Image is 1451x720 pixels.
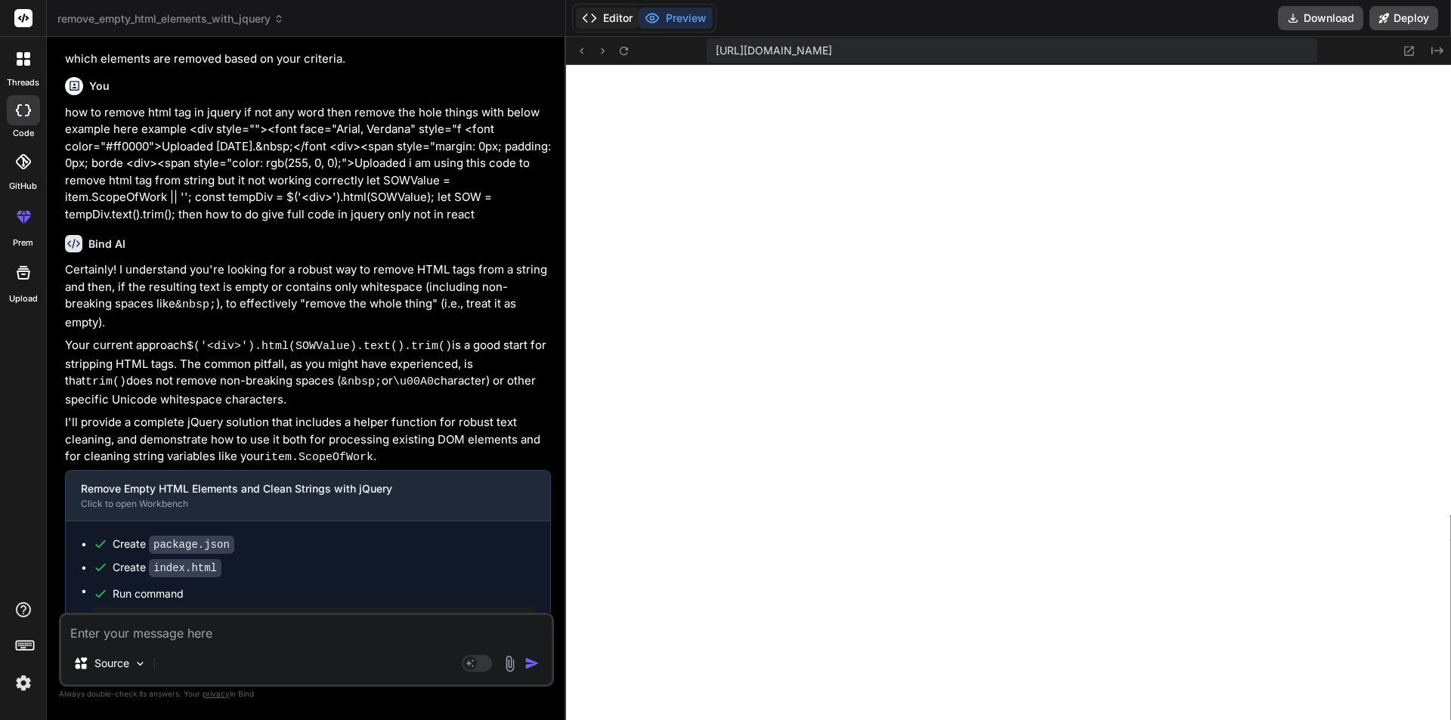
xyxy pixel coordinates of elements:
[88,236,125,252] h6: Bind AI
[59,687,554,701] p: Always double-check its answers. Your in Bind
[639,8,713,29] button: Preview
[393,375,434,388] code: \u00A0
[113,586,535,601] span: Run command
[7,76,39,89] label: threads
[1369,6,1438,30] button: Deploy
[11,670,36,696] img: settings
[187,340,452,353] code: $('<div>').html(SOWValue).text().trim()
[149,559,221,577] code: index.html
[265,451,373,464] code: item.ScopeOfWork
[576,8,639,29] button: Editor
[65,104,551,224] p: how to remove html tag in jquery if not any word then remove the hole things with below example h...
[501,655,518,672] img: attachment
[85,375,126,388] code: trim()
[113,536,234,552] div: Create
[65,414,551,467] p: I'll provide a complete jQuery solution that includes a helper function for robust text cleaning,...
[9,292,38,305] label: Upload
[57,11,284,26] span: remove_empty_html_elements_with_jquery
[1278,6,1363,30] button: Download
[149,536,234,554] code: package.json
[524,656,540,671] img: icon
[134,657,147,670] img: Pick Models
[113,560,221,576] div: Create
[94,656,129,671] p: Source
[341,375,382,388] code: &nbsp;
[66,471,526,521] button: Remove Empty HTML Elements and Clean Strings with jQueryClick to open Workbench
[566,65,1451,720] iframe: Preview
[203,689,230,698] span: privacy
[65,261,551,331] p: Certainly! I understand you're looking for a robust way to remove HTML tags from a string and the...
[65,337,551,408] p: Your current approach is a good start for stripping HTML tags. The common pitfall, as you might h...
[716,43,832,58] span: [URL][DOMAIN_NAME]
[65,34,551,68] p: This setup will allow you to run the example, see the original HTML, and then observe which eleme...
[81,481,511,496] div: Remove Empty HTML Elements and Clean Strings with jQuery
[13,236,33,249] label: prem
[81,498,511,510] div: Click to open Workbench
[9,180,37,193] label: GitHub
[89,79,110,94] h6: You
[175,298,216,311] code: &nbsp;
[13,127,34,140] label: code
